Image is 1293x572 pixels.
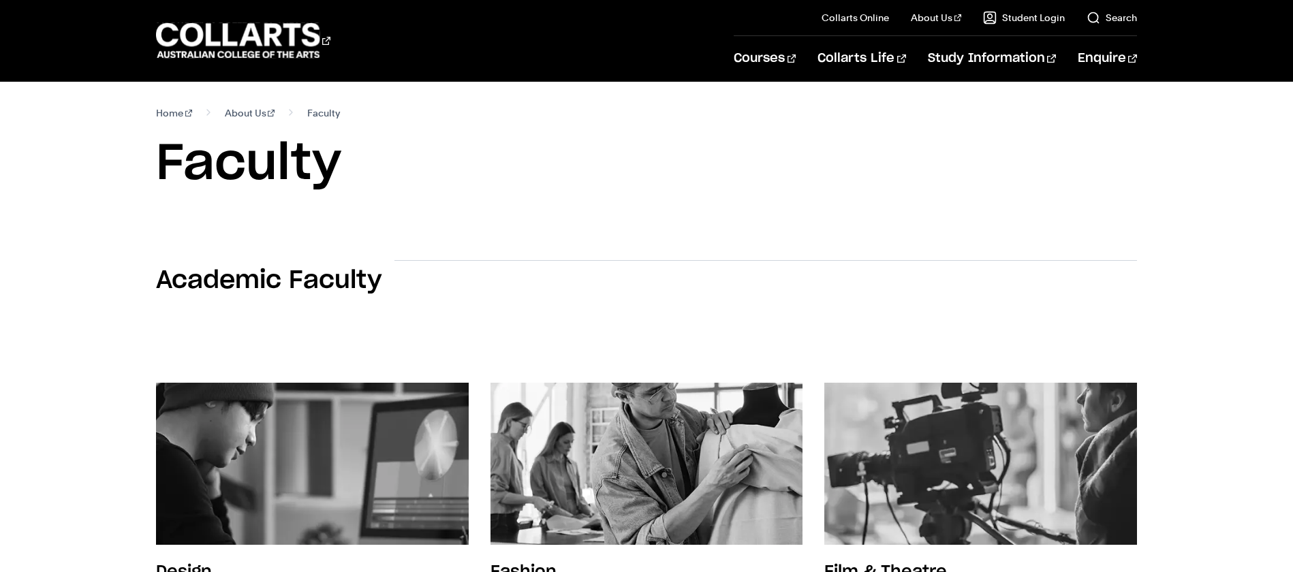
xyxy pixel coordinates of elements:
a: About Us [911,11,961,25]
div: Go to homepage [156,21,330,60]
a: Collarts Life [817,36,905,81]
a: Home [156,104,192,123]
a: Student Login [983,11,1065,25]
a: Enquire [1078,36,1137,81]
span: Faculty [307,104,340,123]
a: Collarts Online [822,11,889,25]
a: Search [1087,11,1137,25]
a: Courses [734,36,796,81]
h1: Faculty [156,133,1137,195]
a: About Us [225,104,275,123]
h2: Academic Faculty [156,266,381,296]
a: Study Information [928,36,1056,81]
